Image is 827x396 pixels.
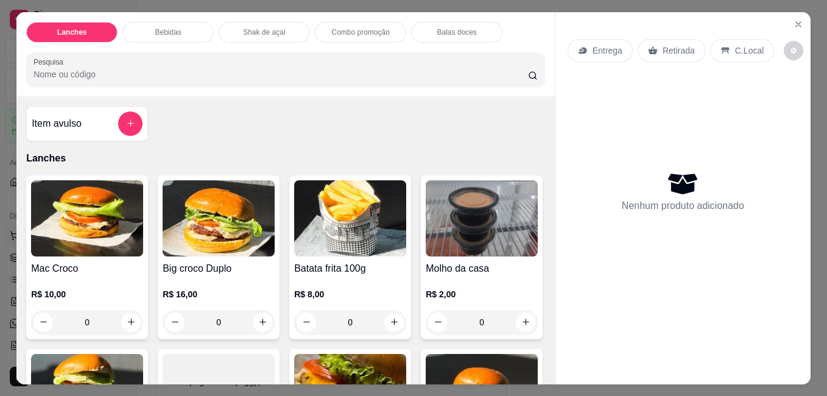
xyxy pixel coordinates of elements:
[331,27,389,37] p: Combo promoção
[31,288,143,300] p: R$ 10,00
[735,44,764,56] p: C.Local
[297,313,316,332] button: decrease-product-quantity
[663,44,695,56] p: Retirada
[294,261,406,276] h4: Batata frita 100g
[33,68,528,80] input: Pesquisa
[57,27,87,37] p: Lanches
[163,261,275,276] h4: Big croco Duplo
[593,44,622,56] p: Entrega
[437,27,476,37] p: Balas doces
[384,313,404,332] button: increase-product-quantity
[294,180,406,256] img: product-image
[26,150,545,165] p: Lanches
[163,180,275,256] img: product-image
[789,14,808,34] button: Close
[33,56,68,66] label: Pesquisa
[784,40,803,60] button: decrease-product-quantity
[426,180,538,256] img: product-image
[516,313,535,332] button: increase-product-quantity
[294,288,406,300] p: R$ 8,00
[32,116,82,130] h4: Item avulso
[31,180,143,256] img: product-image
[426,261,538,276] h4: Molho da casa
[31,261,143,276] h4: Mac Croco
[428,313,448,332] button: decrease-product-quantity
[155,27,181,37] p: Bebidas
[243,27,286,37] p: Shak de açaí
[426,288,538,300] p: R$ 2,00
[622,199,744,213] p: Nenhum produto adicionado
[118,111,143,135] button: add-separate-item
[163,288,275,300] p: R$ 16,00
